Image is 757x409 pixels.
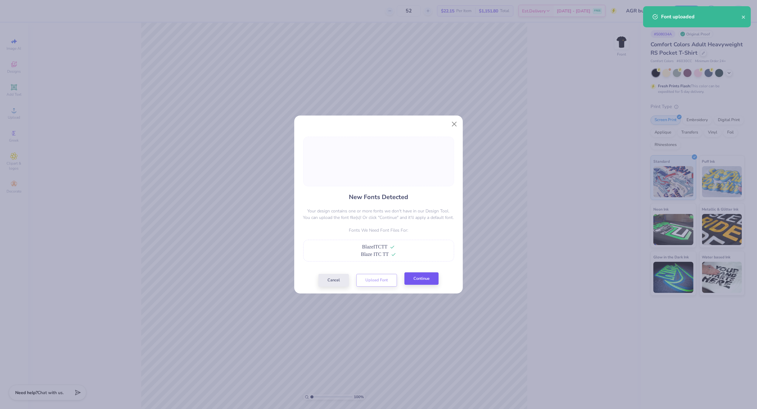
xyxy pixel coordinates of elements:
[448,118,460,130] button: Close
[741,13,746,20] button: close
[362,244,388,249] span: BlazeITCTT
[661,13,741,20] div: Font uploaded
[318,274,349,287] button: Cancel
[303,208,454,221] p: Your design contains one or more fonts we don't have in our Design Tool. You can upload the font ...
[404,272,439,285] button: Continue
[349,193,408,202] h4: New Fonts Detected
[303,227,454,234] p: Fonts We Need Font Files For:
[361,252,389,257] span: Blaze ITC TT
